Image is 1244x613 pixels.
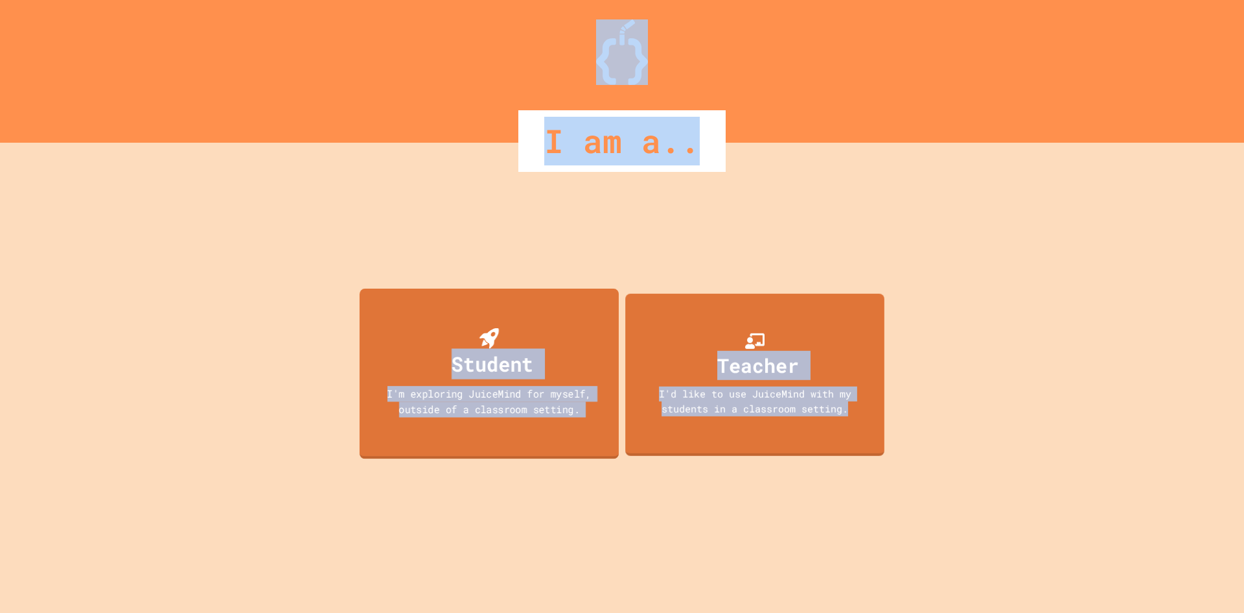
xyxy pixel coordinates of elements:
[717,350,799,379] div: Teacher
[638,386,871,415] div: I'd like to use JuiceMind with my students in a classroom setting.
[518,110,726,172] div: I am a..
[452,348,533,379] div: Student
[373,386,606,416] div: I'm exploring JuiceMind for myself, outside of a classroom setting.
[596,19,648,85] img: Logo.svg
